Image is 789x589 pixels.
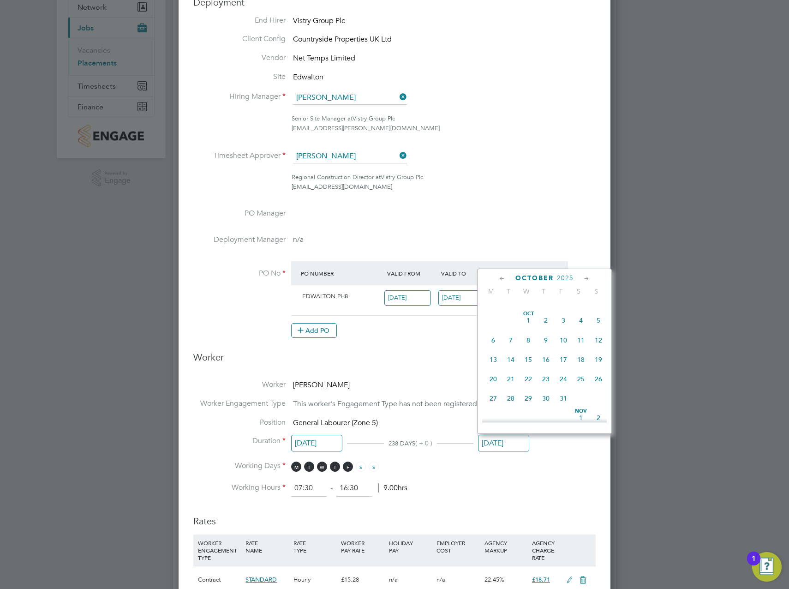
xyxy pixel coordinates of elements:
span: W [317,462,327,472]
span: General Labourer (Zone 5) [293,418,378,427]
span: Vistry Group Plc [353,114,395,122]
span: S [369,462,379,472]
span: Net Temps Limited [293,54,355,63]
input: Select one [438,290,485,306]
label: Position [193,418,286,427]
span: 9.00hrs [378,483,407,493]
span: ( + 0 ) [415,439,432,447]
label: Worker Engagement Type [193,399,286,409]
span: 21 [502,370,520,388]
span: 1 [520,312,537,329]
span: M [482,287,500,295]
span: Oct [520,312,537,316]
span: Countryside Properties UK Ltd [293,35,392,44]
div: [EMAIL_ADDRESS][PERSON_NAME][DOMAIN_NAME] [292,124,596,133]
span: 28 [502,390,520,407]
span: 18 [572,351,590,368]
span: 12 [590,331,607,349]
span: EDWALTON PH8 [302,292,348,300]
span: T [304,462,314,472]
label: Timesheet Approver [193,151,286,161]
span: 1 [572,409,590,427]
span: 27 [484,390,502,407]
span: 2 [590,409,607,427]
span: Vistry Group Plc [293,16,345,25]
span: ‐ [329,483,335,493]
span: 6 [484,331,502,349]
div: Valid To [439,265,493,282]
span: STANDARD [245,576,277,583]
span: 10 [555,331,572,349]
div: RATE TYPE [291,535,339,559]
input: Search for... [293,150,407,163]
span: £18.71 [532,576,550,583]
h3: Rates [193,506,596,527]
span: 4 [572,312,590,329]
span: W [517,287,535,295]
div: PO Number [299,265,385,282]
span: [PERSON_NAME] [293,380,350,390]
div: WORKER PAY RATE [339,535,386,559]
span: n/a [293,235,304,244]
div: HOLIDAY PAY [387,535,434,559]
label: Client Config [193,34,286,44]
span: 238 DAYS [389,439,415,447]
span: M [291,462,301,472]
span: 5 [590,312,607,329]
input: 08:00 [291,480,327,497]
span: S [587,287,605,295]
span: This worker's Engagement Type has not been registered by its Agency. [293,399,525,409]
span: 3 [555,312,572,329]
span: 8 [520,331,537,349]
span: Nov [572,409,590,414]
span: 17 [555,351,572,368]
span: 29 [520,390,537,407]
div: EMPLOYER COST [434,535,482,559]
span: 30 [537,390,555,407]
span: S [356,462,366,472]
span: 9 [537,331,555,349]
span: Edwalton [293,72,323,82]
label: Working Hours [193,483,286,493]
span: 24 [555,370,572,388]
span: 22.45% [484,576,504,583]
input: Select one [291,435,342,452]
label: Vendor [193,53,286,63]
span: 16 [537,351,555,368]
span: 11 [572,331,590,349]
div: Valid From [385,265,439,282]
span: 15 [520,351,537,368]
span: F [552,287,570,295]
input: Search for... [293,91,407,105]
span: T [330,462,340,472]
span: F [343,462,353,472]
span: n/a [436,576,445,583]
span: October [515,274,554,282]
label: Deployment Manager [193,235,286,245]
span: 20 [484,370,502,388]
div: AGENCY MARKUP [482,535,530,559]
span: [EMAIL_ADDRESS][DOMAIN_NAME] [292,183,392,191]
label: Site [193,72,286,82]
span: Vistry Group Plc [381,173,423,181]
span: 19 [590,351,607,368]
span: 13 [484,351,502,368]
span: T [500,287,517,295]
button: Add PO [291,323,337,338]
span: 14 [502,351,520,368]
span: 26 [590,370,607,388]
h3: Worker [193,351,596,371]
input: 17:00 [336,480,372,497]
div: Expiry [492,265,546,282]
label: Worker [193,380,286,390]
input: Select one [478,435,529,452]
span: 7 [502,331,520,349]
label: Working Days [193,461,286,471]
span: Senior Site Manager at [292,114,353,122]
label: Duration [193,436,286,446]
span: n/a [389,576,398,583]
label: Hiring Manager [193,92,286,102]
span: T [535,287,552,295]
div: 1 [752,559,756,571]
span: 22 [520,370,537,388]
